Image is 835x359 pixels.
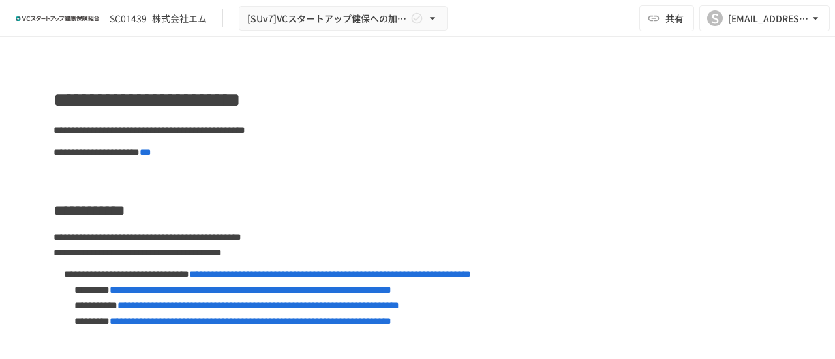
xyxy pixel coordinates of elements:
span: [SUv7]VCスタートアップ健保への加入申請手続き [247,10,408,27]
span: 共有 [665,11,684,25]
button: [SUv7]VCスタートアップ健保への加入申請手続き [239,6,448,31]
div: [EMAIL_ADDRESS][DOMAIN_NAME] [728,10,809,27]
button: 共有 [639,5,694,31]
div: S [707,10,723,26]
button: S[EMAIL_ADDRESS][DOMAIN_NAME] [699,5,830,31]
img: ZDfHsVrhrXUoWEWGWYf8C4Fv4dEjYTEDCNvmL73B7ox [16,8,99,29]
div: SC01439_株式会社エム [110,12,207,25]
